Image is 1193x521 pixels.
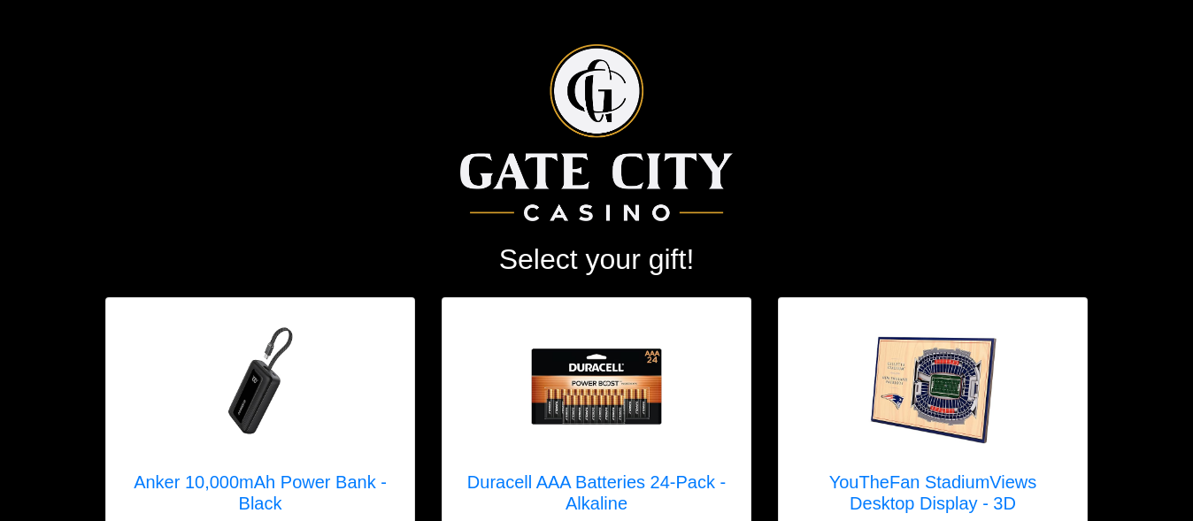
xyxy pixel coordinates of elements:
h5: Duracell AAA Batteries 24-Pack - Alkaline [460,471,733,514]
h5: YouTheFan StadiumViews Desktop Display - 3D [797,471,1069,514]
img: Anker 10,000mAh Power Bank - Black [189,316,331,457]
img: Duracell AAA Batteries 24-Pack - Alkaline [526,316,667,457]
h2: Select your gift! [105,242,1088,276]
img: YouTheFan StadiumViews Desktop Display - 3D [862,316,1004,457]
h5: Anker 10,000mAh Power Bank - Black [124,471,396,514]
img: Logo [460,44,732,221]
